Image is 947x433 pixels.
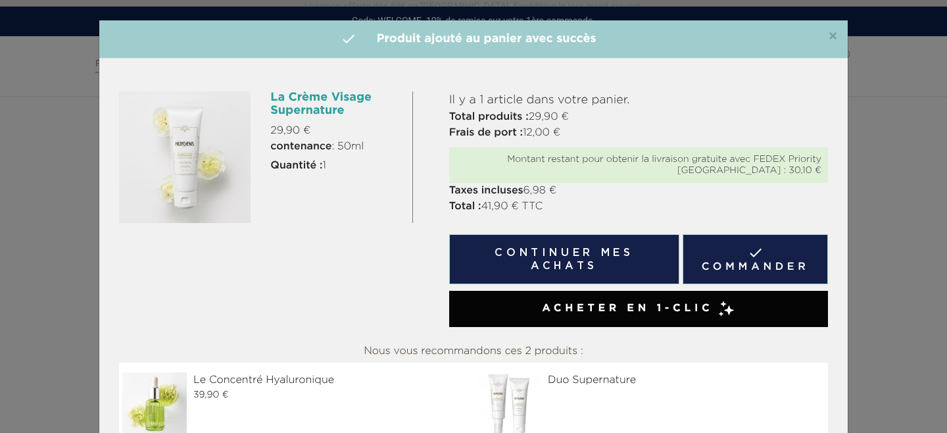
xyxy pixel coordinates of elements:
div: Le Concentré Hyaluronique [122,372,470,388]
strong: contenance [270,141,331,152]
p: 29,90 € [449,109,828,125]
i:  [341,31,356,47]
button: Close [828,29,838,45]
img: La Crème Visage Supernature [119,91,251,223]
div: Duo Supernature [477,372,825,388]
span: × [828,29,838,45]
div: Nous vous recommandons ces 2 produits : [119,340,828,363]
div: 39,90 € [122,388,470,402]
p: Il y a 1 article dans votre panier. [449,91,828,109]
p: 41,90 € TTC [449,199,828,215]
strong: Total produits : [449,112,529,122]
a: Commander [683,234,828,284]
p: 12,00 € [449,125,828,141]
p: 6,98 € [449,183,828,199]
span: : 50ml [270,139,364,155]
button: Continuer mes achats [449,234,679,284]
strong: Total : [449,201,481,212]
strong: Frais de port : [449,128,523,138]
div: Montant restant pour obtenir la livraison gratuite avec FEDEX Priority [GEOGRAPHIC_DATA] : 30,10 € [456,154,821,176]
p: 29,90 € [270,123,402,139]
h4: Produit ajouté au panier avec succès [109,30,838,48]
strong: Quantité : [270,161,322,171]
h6: La Crème Visage Supernature [270,91,402,118]
strong: Taxes incluses [449,186,523,196]
p: 1 [270,158,402,174]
